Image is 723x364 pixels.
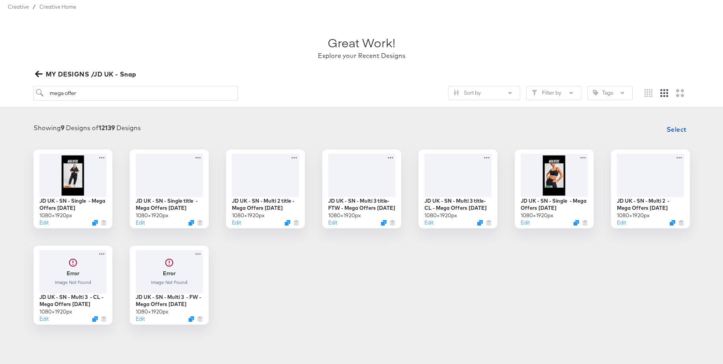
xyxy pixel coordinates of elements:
div: Showing Designs of Designs [34,123,141,133]
button: TagTags [587,86,633,100]
div: JD UK - SN - Single - Mega Offers [DATE] [521,197,588,212]
div: JD UK - SN - Multi 3 title- FTW - Mega Offers [DATE]1080×1920pxEditDuplicate [322,149,401,228]
svg: Large grid [676,89,684,97]
button: Edit [521,219,530,226]
div: JD UK - SN - Single - Mega Offers [DATE]1080×1920pxEditDuplicate [515,149,594,228]
div: ErrorImage Not FoundJD UK - SN - Multi 3 - CL - Mega Offers [DATE]1080×1920pxEditDuplicate [34,246,112,325]
div: 1080 × 1920 px [136,212,168,219]
div: ErrorImage Not FoundJD UK - SN - Multi 3 - FW - Mega Offers [DATE]1080×1920pxEditDuplicate [130,246,209,325]
button: Edit [617,219,626,226]
div: JD UK - SN - Multi 2 title - Mega Offers [DATE] [232,197,299,212]
svg: Duplicate [189,220,194,226]
button: Edit [39,219,49,226]
button: Edit [136,219,145,226]
button: MY DESIGNS /JD UK - Snap [34,69,140,80]
div: JD UK - SN - Single title - Mega Offers [DATE]1080×1920pxEditDuplicate [130,149,209,228]
svg: Duplicate [285,220,290,226]
svg: Duplicate [670,220,675,226]
span: MY DESIGNS /JD UK - Snap [37,69,136,80]
div: JD UK - SN - Multi 2 - Mega Offers [DATE] [617,197,684,212]
svg: Duplicate [574,220,579,226]
svg: Duplicate [381,220,387,226]
strong: 12139 [99,124,115,132]
div: JD UK - SN - Multi 2 title - Mega Offers [DATE]1080×1920pxEditDuplicate [226,149,305,228]
button: Edit [424,219,433,226]
svg: Duplicate [92,220,98,226]
div: JD UK - SN - Single title - Mega Offers [DATE] [136,197,203,212]
svg: Filter [532,90,537,95]
span: / [29,4,39,10]
button: SlidersSort by [448,86,520,100]
input: Search for a design [34,86,238,101]
button: Edit [328,219,337,226]
div: JD UK - SN - Multi 3 title- CL - Mega Offers [DATE] [424,197,491,212]
div: JD UK - SN - Multi 3 - FW - Mega Offers [DATE] [136,293,203,308]
div: 1080 × 1920 px [617,212,650,219]
div: 1080 × 1920 px [328,212,361,219]
button: Edit [232,219,241,226]
svg: Duplicate [92,316,98,322]
button: Select [663,121,690,137]
div: JD UK - SN - Multi 3 title- CL - Mega Offers [DATE]1080×1920pxEditDuplicate [418,149,497,228]
div: JD UK - SN - Single - Mega Offers [DATE]1080×1920pxEditDuplicate [34,149,112,228]
a: Creative Home [39,4,76,10]
div: Great Work! [328,34,395,51]
div: JD UK - SN - Multi 3 title- FTW - Mega Offers [DATE] [328,197,395,212]
div: JD UK - SN - Multi 3 - CL - Mega Offers [DATE] [39,293,106,308]
div: 1080 × 1920 px [424,212,457,219]
div: Explore your Recent Designs [318,51,405,60]
svg: Duplicate [189,316,194,322]
svg: Small grid [645,89,652,97]
svg: Tag [593,90,598,95]
span: Select [667,124,687,135]
button: Edit [136,315,145,323]
span: Creative [8,4,29,10]
div: JD UK - SN - Single - Mega Offers [DATE] [39,197,106,212]
div: 1080 × 1920 px [232,212,265,219]
button: Edit [39,315,49,323]
div: 1080 × 1920 px [136,308,168,315]
div: 1080 × 1920 px [39,308,72,315]
svg: Medium grid [660,89,668,97]
button: FilterFilter by [526,86,581,100]
svg: Sliders [454,90,459,95]
div: JD UK - SN - Multi 2 - Mega Offers [DATE]1080×1920pxEditDuplicate [611,149,690,228]
svg: Duplicate [477,220,483,226]
div: 1080 × 1920 px [39,212,72,219]
strong: 9 [61,124,64,132]
div: 1080 × 1920 px [521,212,553,219]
